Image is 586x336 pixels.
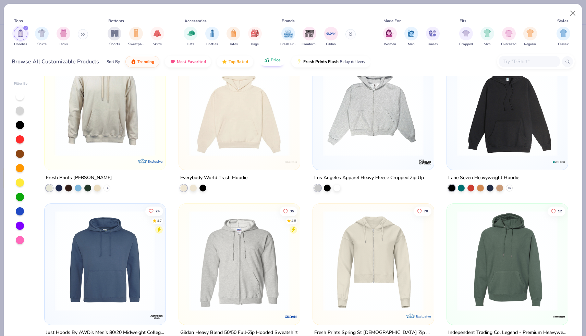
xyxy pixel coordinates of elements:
div: filter for Classic [557,27,570,47]
span: 35 [290,209,294,213]
div: filter for Bags [248,27,262,47]
button: Top Rated [217,56,253,67]
span: Top Rated [229,59,248,64]
span: Fresh Prints Flash [303,59,339,64]
button: filter button [480,27,494,47]
img: Bottles Image [208,29,216,37]
span: Gildan [326,42,336,47]
button: Price [259,54,286,66]
div: Brands [282,18,295,24]
span: Most Favorited [177,59,206,64]
span: 12 [558,209,562,213]
div: Tops [14,18,23,24]
span: Shorts [109,42,120,47]
div: Made For [383,18,401,24]
span: Bottles [206,42,218,47]
div: filter for Hoodies [14,27,27,47]
div: filter for Fresh Prints [280,27,296,47]
img: 4175c37f-7611-49db-9f87-722eaace271b [454,211,561,311]
span: Shirts [37,42,47,47]
img: 4cba63b0-d7b1-4498-a49e-d83b35899c19 [51,56,159,156]
span: Exclusive [416,314,431,319]
span: Totes [229,42,238,47]
img: 2903429d-9fe8-4dc9-bd50-793b6ed510b8 [293,211,400,311]
img: Classic Image [560,29,567,37]
div: filter for Men [404,27,418,47]
div: Filter By [14,81,28,86]
span: Cropped [459,42,473,47]
span: Exclusive [148,159,163,164]
img: flash.gif [296,59,302,64]
div: filter for Gildan [324,27,338,47]
button: Like [414,206,431,216]
button: Fresh Prints Flash5 day delivery [291,56,370,67]
img: e9b0d7cb-44f9-4701-a6f3-580875907980 [427,56,534,156]
span: Classic [558,42,569,47]
img: Hoodies Image [17,29,24,37]
img: Unisex Image [429,29,437,37]
span: Men [408,42,415,47]
button: filter button [459,27,473,47]
div: 4.8 [291,218,296,223]
div: 4.7 [157,218,162,223]
button: filter button [108,27,121,47]
div: filter for Slim [480,27,494,47]
span: Bags [251,42,259,47]
div: filter for Shirts [35,27,49,47]
button: filter button [227,27,240,47]
span: Slim [484,42,491,47]
img: 0e6f4505-4d7a-442b-8017-050ac1dcf1e4 [51,211,159,311]
span: Oversized [501,42,516,47]
span: Trending [137,59,154,64]
div: filter for Unisex [426,27,440,47]
button: filter button [57,27,70,47]
img: Independent Trading Co. logo [552,310,566,324]
div: filter for Sweatpants [128,27,144,47]
div: filter for Tanks [57,27,70,47]
div: Los Angeles Apparel Heavy Fleece Cropped Zip Up [314,174,424,182]
img: Gildan logo [284,310,298,324]
img: Everybody World logo [284,155,298,169]
button: Like [279,206,297,216]
button: filter button [426,27,440,47]
img: Men Image [407,29,415,37]
button: Like [145,206,163,216]
span: Tanks [59,42,68,47]
div: Accessories [184,18,207,24]
span: Regular [524,42,536,47]
button: Like [548,206,565,216]
div: filter for Regular [523,27,537,47]
div: filter for Comfort Colors [302,27,317,47]
button: filter button [501,27,516,47]
div: filter for Women [383,27,397,47]
div: Bottoms [108,18,124,24]
img: Women Image [386,29,394,37]
img: Los Angeles Apparel logo [418,155,432,169]
div: filter for Skirts [150,27,164,47]
button: filter button [557,27,570,47]
div: filter for Shorts [108,27,121,47]
img: Just Hoods By AWDis logo [150,310,164,324]
img: cc7ab432-f25a-40f3-be60-7822b14c0338 [320,56,427,156]
img: Sweatpants Image [132,29,140,37]
span: Women [384,42,396,47]
img: 9cad5890-5888-4914-ba9a-5b9ae9bfee53 [427,211,534,311]
img: Totes Image [230,29,237,37]
button: filter button [128,27,144,47]
span: Skirts [153,42,162,47]
div: filter for Oversized [501,27,516,47]
div: Sort By [107,59,120,65]
div: Everybody World Trash Hoodie [180,174,247,182]
div: filter for Cropped [459,27,473,47]
img: trending.gif [131,59,136,64]
span: Comfort Colors [302,42,317,47]
div: Fresh Prints [PERSON_NAME] [46,174,112,182]
button: Trending [125,56,159,67]
div: Styles [557,18,569,24]
button: filter button [150,27,164,47]
span: Hoodies [14,42,27,47]
div: Fits [460,18,466,24]
img: Hats Image [187,29,195,37]
span: 5 day delivery [340,58,365,66]
img: Oversized Image [505,29,513,37]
